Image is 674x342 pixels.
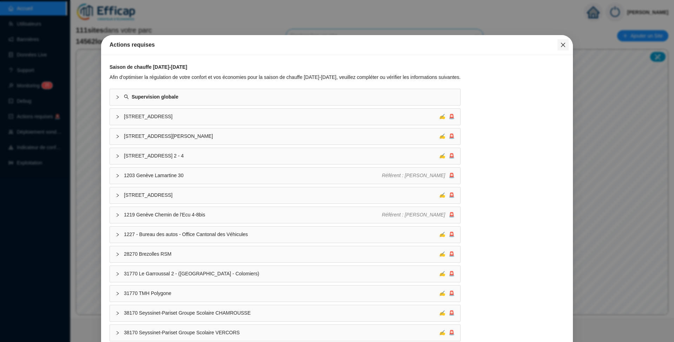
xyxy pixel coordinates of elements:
[115,311,120,315] span: collapsed
[439,330,445,335] span: ✍
[439,309,455,317] div: 🚨
[110,109,460,125] div: [STREET_ADDRESS]✍🚨
[439,114,445,119] span: ✍
[124,133,439,140] span: [STREET_ADDRESS][PERSON_NAME]
[124,329,439,336] span: 38170 Seyssinet-Pariset Groupe Scolaire VERCORS
[132,94,178,100] strong: Supervision globale
[110,89,460,105] div: Supervision globale
[439,232,445,237] span: ✍
[439,133,455,140] div: 🚨
[115,331,120,335] span: collapsed
[124,211,382,219] span: 1219 Genève Chemin de l'Ecu 4-8bis
[382,212,445,217] span: Référent : [PERSON_NAME]
[439,270,455,277] div: 🚨
[110,266,460,282] div: 31770 Le Garroussal 2 - ([GEOGRAPHIC_DATA] - Colomiers)✍🚨
[124,290,439,297] span: 31770 TMH Polygone
[124,270,439,277] span: 31770 Le Garroussal 2 - ([GEOGRAPHIC_DATA] - Colomiers)
[439,290,445,296] span: ✍
[110,246,460,262] div: 28270 Brezolles RSM✍🚨
[110,227,460,243] div: 1227 - Bureau des autos - Office Cantonal des Véhicules✍🚨
[439,113,455,120] div: 🚨
[439,153,445,159] span: ✍
[115,213,120,217] span: collapsed
[115,95,120,99] span: collapsed
[110,305,460,321] div: 38170 Seyssinet-Pariset Groupe Scolaire CHAMROUSSE✍🚨
[124,192,439,199] span: [STREET_ADDRESS]
[110,286,460,302] div: 31770 TMH Polygone✍🚨
[115,174,120,178] span: collapsed
[115,233,120,237] span: collapsed
[560,42,566,48] span: close
[115,134,120,139] span: collapsed
[124,152,439,160] span: [STREET_ADDRESS] 2 - 4
[115,252,120,256] span: collapsed
[115,154,120,158] span: collapsed
[110,187,460,203] div: [STREET_ADDRESS]✍🚨
[115,115,120,119] span: collapsed
[439,133,445,139] span: ✍
[557,39,569,51] button: Close
[124,94,129,99] span: search
[382,173,445,178] span: Référent : [PERSON_NAME]
[382,211,455,219] div: 🚨
[110,207,460,223] div: 1219 Genève Chemin de l'Ecu 4-8bisRéférent : [PERSON_NAME]🚨
[439,251,445,257] span: ✍
[439,290,455,297] div: 🚨
[115,272,120,276] span: collapsed
[124,172,382,179] span: 1203 Genève Lamartine 30
[110,168,460,184] div: 1203 Genève Lamartine 30Référent : [PERSON_NAME]🚨
[110,325,460,341] div: 38170 Seyssinet-Pariset Groupe Scolaire VERCORS✍🚨
[115,291,120,296] span: collapsed
[124,309,439,317] span: 38170 Seyssinet-Pariset Groupe Scolaire CHAMROUSSE
[439,231,455,238] div: 🚨
[439,310,445,316] span: ✍
[382,172,455,179] div: 🚨
[110,41,564,49] div: Actions requises
[124,231,439,238] span: 1227 - Bureau des autos - Office Cantonal des Véhicules
[110,64,187,70] strong: Saison de chauffe [DATE]-[DATE]
[124,113,439,120] span: [STREET_ADDRESS]
[110,74,461,81] div: Afin d'optimiser la régulation de votre confort et vos économies pour la saison de chauffe [DATE]...
[110,148,460,164] div: [STREET_ADDRESS] 2 - 4✍🚨
[439,250,455,258] div: 🚨
[439,192,455,199] div: 🚨
[110,128,460,145] div: [STREET_ADDRESS][PERSON_NAME]✍🚨
[124,250,439,258] span: 28270 Brezolles RSM
[115,193,120,197] span: collapsed
[439,329,455,336] div: 🚨
[439,152,455,160] div: 🚨
[439,271,445,276] span: ✍
[557,42,569,48] span: Fermer
[439,192,445,198] span: ✍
